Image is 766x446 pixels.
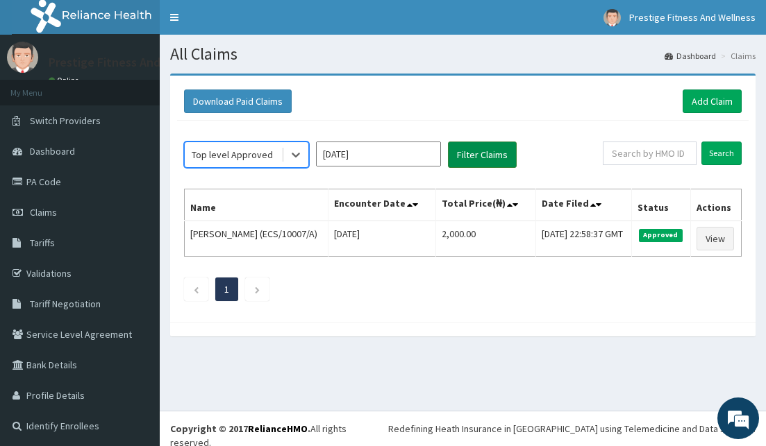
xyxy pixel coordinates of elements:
span: Dashboard [30,145,75,157]
th: Status [632,189,690,221]
th: Actions [690,189,741,221]
span: Tariff Negotiation [30,298,101,310]
div: Top level Approved [192,148,273,162]
div: Minimize live chat window [228,7,261,40]
span: Prestige Fitness And Wellness [629,11,756,24]
a: Next page [254,283,260,295]
div: Chat with us now [72,78,233,96]
div: Redefining Heath Insurance in [GEOGRAPHIC_DATA] using Telemedicine and Data Science! [388,422,756,436]
img: User Image [603,9,621,26]
td: [PERSON_NAME] (ECS/10007/A) [185,221,328,257]
th: Name [185,189,328,221]
span: Switch Providers [30,114,101,127]
h1: All Claims [170,45,756,63]
th: Encounter Date [328,189,435,221]
textarea: Type your message and hit 'Enter' [7,298,265,347]
input: Select Month and Year [316,141,441,166]
th: Total Price(₦) [435,189,535,221]
td: [DATE] 22:58:37 GMT [535,221,632,257]
button: Download Paid Claims [184,89,292,113]
input: Search by HMO ID [603,141,697,165]
input: Search [701,141,742,165]
span: Tariffs [30,237,55,249]
td: 2,000.00 [435,221,535,257]
th: Date Filed [535,189,632,221]
a: Page 1 is your current page [224,283,229,295]
span: We're online! [81,135,192,275]
p: Prestige Fitness And Wellness [49,56,212,69]
a: Add Claim [683,89,742,113]
button: Filter Claims [448,141,517,168]
img: d_794563401_company_1708531726252_794563401 [26,69,56,104]
li: Claims [717,50,756,62]
a: RelianceHMO [248,422,308,435]
span: Approved [639,229,683,241]
a: Dashboard [665,50,716,62]
a: View [697,227,734,250]
a: Online [49,76,82,85]
strong: Copyright © 2017 . [170,422,310,435]
img: User Image [7,42,38,73]
a: Previous page [193,283,199,295]
span: Claims [30,206,57,218]
td: [DATE] [328,221,435,257]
